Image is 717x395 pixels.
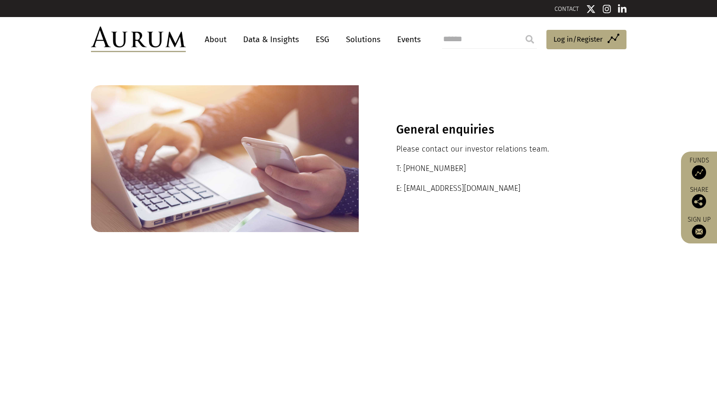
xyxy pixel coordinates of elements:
[586,4,596,14] img: Twitter icon
[91,27,186,52] img: Aurum
[692,224,706,239] img: Sign up to our newsletter
[546,30,626,50] a: Log in/Register
[520,30,539,49] input: Submit
[692,165,706,180] img: Access Funds
[603,4,611,14] img: Instagram icon
[341,31,385,48] a: Solutions
[396,182,589,195] p: E: [EMAIL_ADDRESS][DOMAIN_NAME]
[396,123,589,137] h3: General enquiries
[392,31,421,48] a: Events
[686,215,712,239] a: Sign up
[618,4,626,14] img: Linkedin icon
[396,162,589,175] p: T: [PHONE_NUMBER]
[396,143,589,155] p: Please contact our investor relations team.
[311,31,334,48] a: ESG
[554,5,579,12] a: CONTACT
[686,156,712,180] a: Funds
[692,194,706,208] img: Share this post
[554,34,603,45] span: Log in/Register
[200,31,231,48] a: About
[686,187,712,208] div: Share
[238,31,304,48] a: Data & Insights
